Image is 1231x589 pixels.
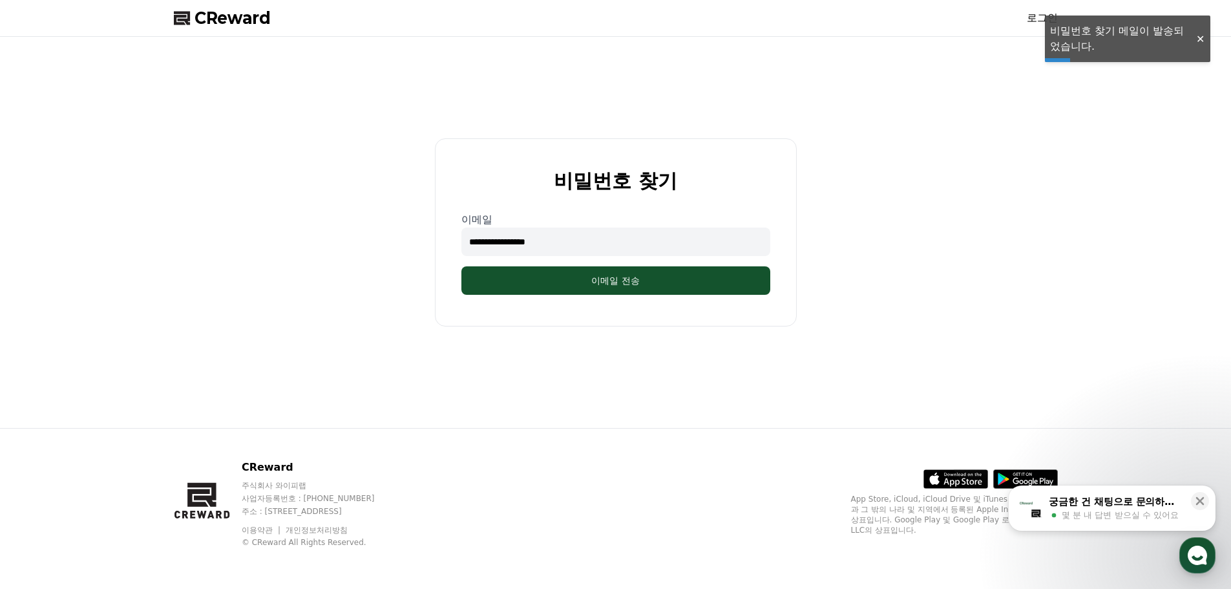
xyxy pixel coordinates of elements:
[461,212,770,228] p: 이메일
[242,460,399,475] p: CReward
[41,429,48,440] span: 홈
[167,410,248,442] a: 설정
[118,430,134,440] span: 대화
[1027,10,1058,26] a: 로그인
[242,537,399,548] p: © CReward All Rights Reserved.
[200,429,215,440] span: 설정
[242,493,399,504] p: 사업자등록번호 : [PHONE_NUMBER]
[554,170,677,191] h2: 비밀번호 찾기
[174,8,271,28] a: CReward
[242,506,399,517] p: 주소 : [STREET_ADDRESS]
[242,480,399,491] p: 주식회사 와이피랩
[286,526,348,535] a: 개인정보처리방침
[4,410,85,442] a: 홈
[461,266,770,295] button: 이메일 전송
[242,526,282,535] a: 이용약관
[85,410,167,442] a: 대화
[195,8,271,28] span: CReward
[851,494,1058,535] p: App Store, iCloud, iCloud Drive 및 iTunes Store는 미국과 그 밖의 나라 및 지역에서 등록된 Apple Inc.의 서비스 상표입니다. Goo...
